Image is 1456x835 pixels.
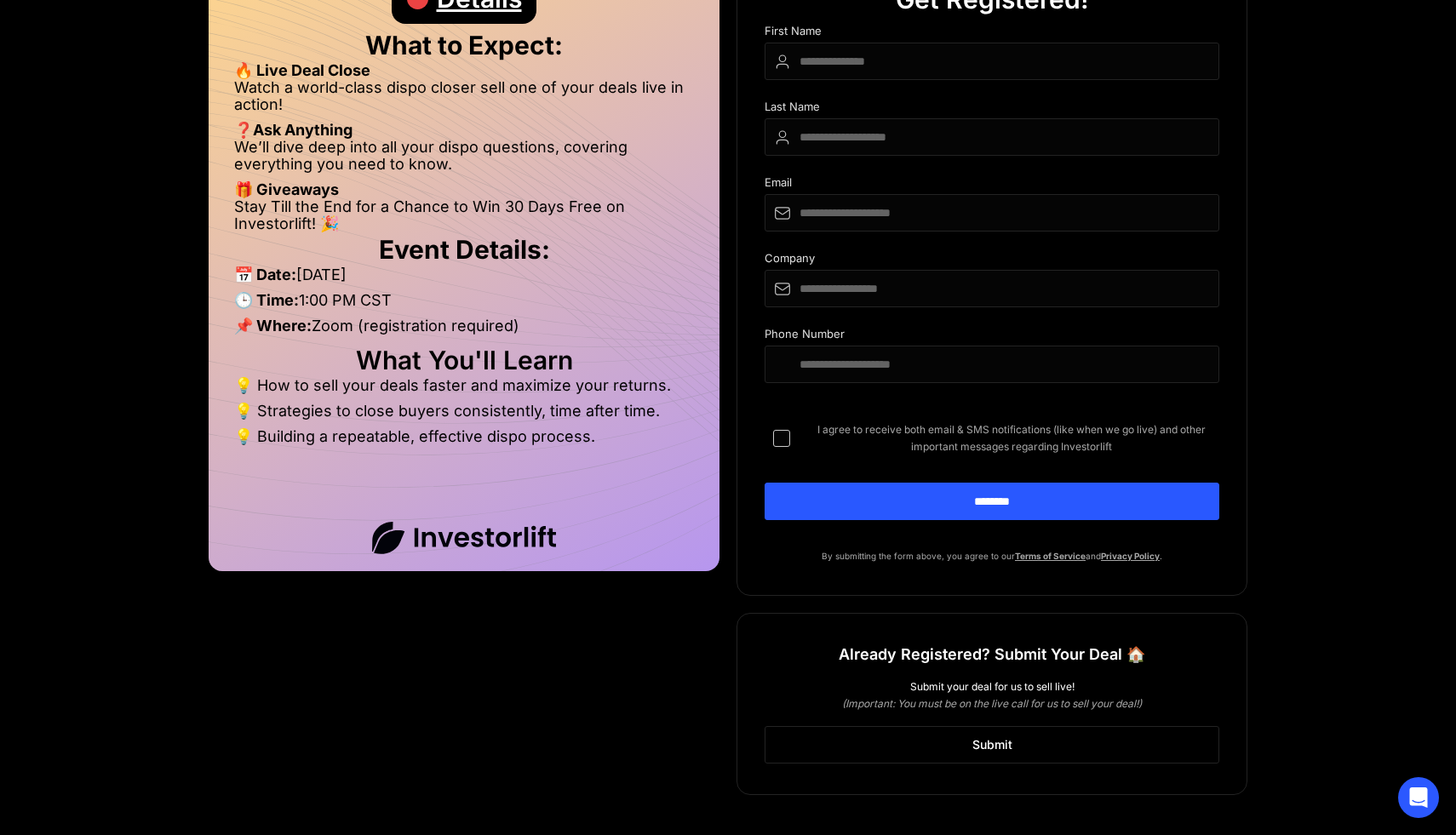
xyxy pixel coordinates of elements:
strong: ❓Ask Anything [234,121,353,139]
a: Privacy Policy [1101,551,1160,561]
li: 💡 Building a repeatable, effective dispo process. [234,428,694,445]
div: Last Name [765,100,1219,118]
div: Phone Number [765,328,1219,346]
div: First Name [765,25,1219,43]
div: Open Intercom Messenger [1398,777,1439,818]
strong: Event Details: [379,234,550,265]
strong: 📌 Where: [234,317,312,335]
li: Stay Till the End for a Chance to Win 30 Days Free on Investorlift! 🎉 [234,198,694,232]
div: Email [765,176,1219,194]
div: Company [765,252,1219,270]
em: (Important: You must be on the live call for us to sell your deal!) [842,697,1142,710]
li: [DATE] [234,266,694,292]
strong: 🕒 Time: [234,291,299,309]
p: By submitting the form above, you agree to our and . [765,547,1219,564]
strong: 🔥 Live Deal Close [234,61,370,79]
li: 1:00 PM CST [234,292,694,317]
li: We’ll dive deep into all your dispo questions, covering everything you need to know. [234,139,694,181]
strong: 📅 Date: [234,266,296,283]
h1: Already Registered? Submit Your Deal 🏠 [839,639,1145,670]
h2: What You'll Learn [234,352,694,369]
strong: 🎁 Giveaways [234,180,339,198]
strong: What to Expect: [365,30,563,60]
a: Submit [765,726,1219,764]
div: Submit your deal for us to sell live! [765,678,1219,695]
form: DIspo Day Main Form [765,25,1219,547]
li: Zoom (registration required) [234,317,694,343]
li: 💡 How to sell your deals faster and maximize your returns. [234,377,694,403]
li: 💡 Strategies to close buyers consistently, time after time. [234,403,694,428]
a: Terms of Service [1015,551,1086,561]
li: Watch a world-class dispo closer sell one of your deals live in action! [234,79,694,122]
span: I agree to receive both email & SMS notifications (like when we go live) and other important mess... [804,421,1219,455]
